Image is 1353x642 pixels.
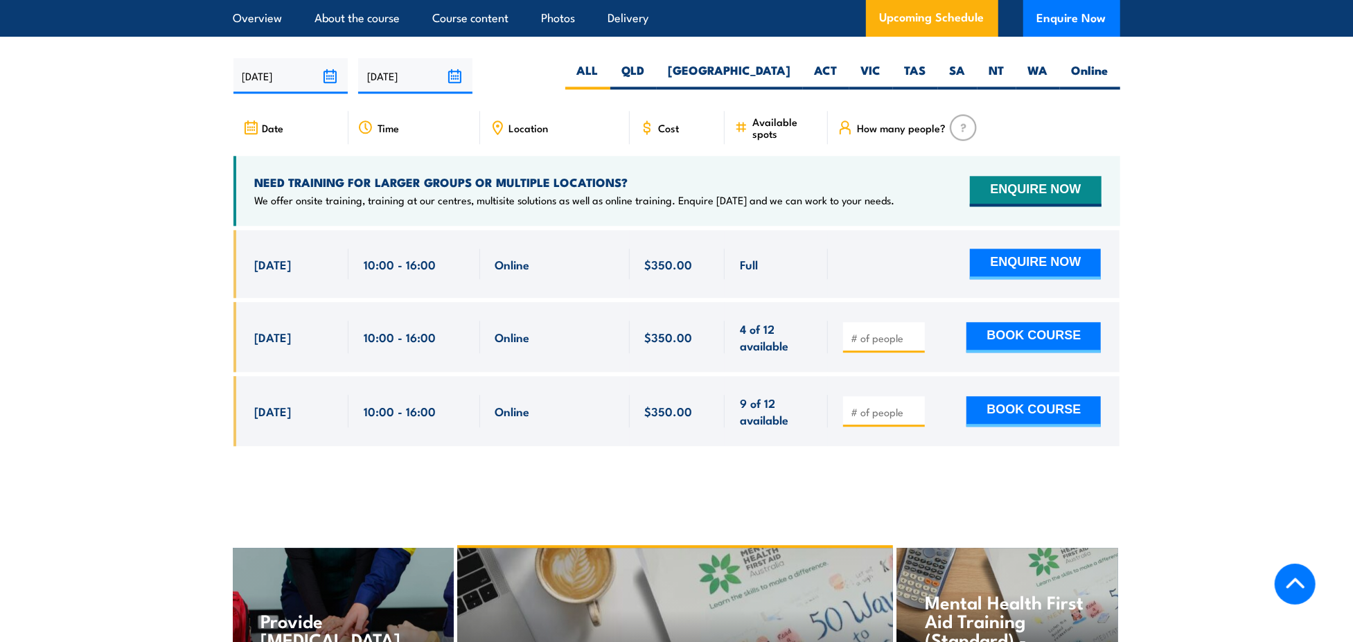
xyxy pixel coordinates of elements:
[978,62,1016,89] label: NT
[509,122,549,134] span: Location
[645,329,693,345] span: $350.00
[938,62,978,89] label: SA
[495,256,530,272] span: Online
[255,256,292,272] span: [DATE]
[740,321,813,353] span: 4 of 12 available
[645,256,693,272] span: $350.00
[970,176,1101,206] button: ENQUIRE NOW
[255,193,895,207] p: We offer onsite training, training at our centres, multisite solutions as well as online training...
[495,403,530,419] span: Online
[657,62,803,89] label: [GEOGRAPHIC_DATA]
[364,403,436,419] span: 10:00 - 16:00
[495,329,530,345] span: Online
[857,122,946,134] span: How many people?
[378,122,399,134] span: Time
[849,62,893,89] label: VIC
[752,116,818,139] span: Available spots
[255,403,292,419] span: [DATE]
[803,62,849,89] label: ACT
[358,58,472,93] input: To date
[966,322,1101,353] button: BOOK COURSE
[255,329,292,345] span: [DATE]
[263,122,284,134] span: Date
[610,62,657,89] label: QLD
[565,62,610,89] label: ALL
[1016,62,1060,89] label: WA
[255,175,895,190] h4: NEED TRAINING FOR LARGER GROUPS OR MULTIPLE LOCATIONS?
[645,403,693,419] span: $350.00
[851,405,920,419] input: # of people
[851,331,920,345] input: # of people
[970,249,1101,279] button: ENQUIRE NOW
[364,256,436,272] span: 10:00 - 16:00
[364,329,436,345] span: 10:00 - 16:00
[740,395,813,427] span: 9 of 12 available
[659,122,680,134] span: Cost
[966,396,1101,427] button: BOOK COURSE
[1060,62,1120,89] label: Online
[893,62,938,89] label: TAS
[233,58,348,93] input: From date
[740,256,758,272] span: Full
